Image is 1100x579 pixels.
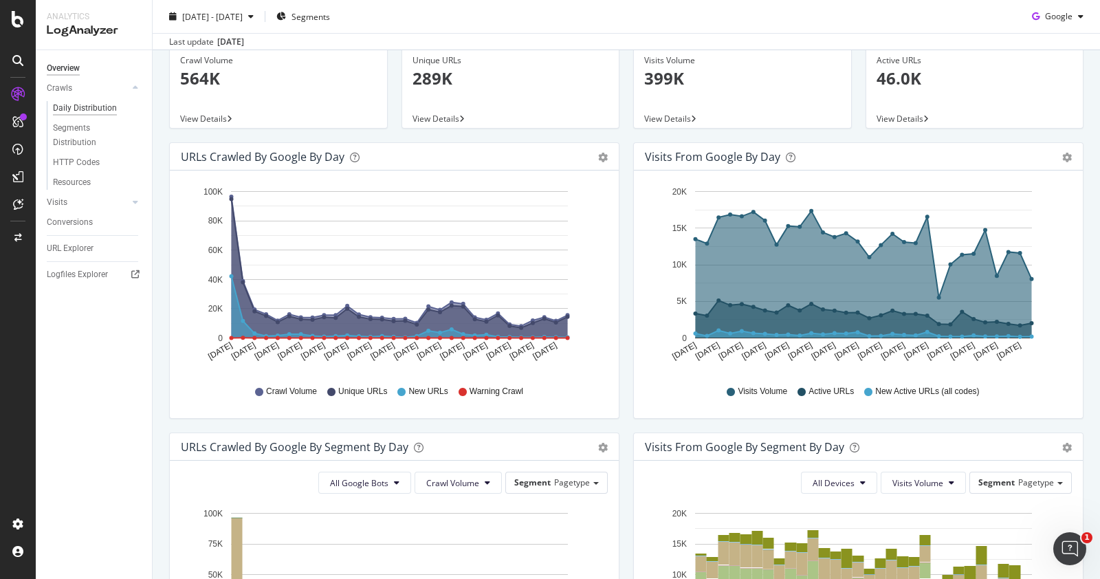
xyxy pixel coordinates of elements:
[1062,153,1072,162] div: gear
[217,36,244,48] div: [DATE]
[208,245,223,255] text: 60K
[392,340,419,362] text: [DATE]
[253,340,280,362] text: [DATE]
[670,340,698,362] text: [DATE]
[645,182,1066,373] svg: A chart.
[346,340,373,362] text: [DATE]
[531,340,559,362] text: [DATE]
[672,223,687,233] text: 15K
[47,61,142,76] a: Overview
[47,195,67,210] div: Visits
[180,54,377,67] div: Crawl Volume
[47,11,141,23] div: Analytics
[291,10,330,22] span: Segments
[740,340,768,362] text: [DATE]
[181,150,344,164] div: URLs Crawled by Google by day
[598,443,608,452] div: gear
[682,334,687,343] text: 0
[644,113,691,124] span: View Details
[47,61,80,76] div: Overview
[598,153,608,162] div: gear
[508,340,536,362] text: [DATE]
[208,539,223,549] text: 75K
[322,340,350,362] text: [DATE]
[1045,10,1072,22] span: Google
[514,477,551,488] span: Segment
[266,386,317,397] span: Crawl Volume
[182,10,243,22] span: [DATE] - [DATE]
[53,175,91,190] div: Resources
[47,215,142,230] a: Conversions
[415,472,502,494] button: Crawl Volume
[738,386,787,397] span: Visits Volume
[1018,477,1054,488] span: Pagetype
[276,340,304,362] text: [DATE]
[1081,532,1092,543] span: 1
[676,297,687,307] text: 5K
[47,23,141,39] div: LogAnalyzer
[1062,443,1072,452] div: gear
[995,340,1023,362] text: [DATE]
[1026,6,1089,28] button: Google
[470,386,523,397] span: Warning Crawl
[47,81,72,96] div: Crawls
[644,54,841,67] div: Visits Volume
[672,260,687,270] text: 10K
[813,477,855,489] span: All Devices
[644,67,841,90] p: 399K
[218,334,223,343] text: 0
[645,440,844,454] div: Visits from Google By Segment By Day
[53,175,142,190] a: Resources
[461,340,489,362] text: [DATE]
[903,340,930,362] text: [DATE]
[169,36,244,48] div: Last update
[271,6,335,28] button: Segments
[53,121,142,150] a: Segments Distribution
[180,67,377,90] p: 564K
[672,539,687,549] text: 15K
[412,113,459,124] span: View Details
[877,54,1073,67] div: Active URLs
[180,113,227,124] span: View Details
[47,241,93,256] div: URL Explorer
[299,340,327,362] text: [DATE]
[877,113,923,124] span: View Details
[203,187,223,197] text: 100K
[47,195,129,210] a: Visits
[53,101,142,116] a: Daily Distribution
[1053,532,1086,565] iframe: Intercom live chat
[645,150,780,164] div: Visits from Google by day
[53,121,129,150] div: Segments Distribution
[53,101,117,116] div: Daily Distribution
[181,182,602,373] svg: A chart.
[318,472,411,494] button: All Google Bots
[875,386,979,397] span: New Active URLs (all codes)
[208,275,223,285] text: 40K
[672,509,687,518] text: 20K
[485,340,512,362] text: [DATE]
[206,340,234,362] text: [DATE]
[808,386,854,397] span: Active URLs
[426,477,479,489] span: Crawl Volume
[47,267,142,282] a: Logfiles Explorer
[925,340,953,362] text: [DATE]
[47,241,142,256] a: URL Explorer
[877,67,1073,90] p: 46.0K
[554,477,590,488] span: Pagetype
[408,386,448,397] span: New URLs
[717,340,745,362] text: [DATE]
[53,155,100,170] div: HTTP Codes
[412,54,609,67] div: Unique URLs
[208,217,223,226] text: 80K
[694,340,721,362] text: [DATE]
[879,340,907,362] text: [DATE]
[801,472,877,494] button: All Devices
[892,477,943,489] span: Visits Volume
[208,304,223,314] text: 20K
[972,340,1000,362] text: [DATE]
[47,81,129,96] a: Crawls
[368,340,396,362] text: [DATE]
[230,340,257,362] text: [DATE]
